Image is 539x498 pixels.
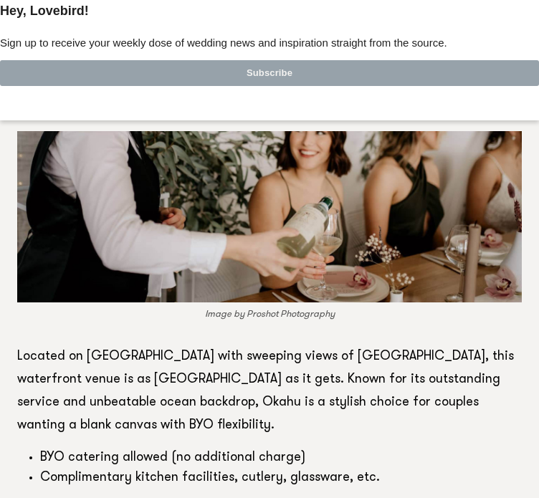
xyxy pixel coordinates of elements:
span: Hey, Lovebird! [16,167,114,183]
em: Image by Proshot Photography [205,310,335,319]
p: Located on [GEOGRAPHIC_DATA] with sweeping views of [GEOGRAPHIC_DATA], this waterfront venue is a... [17,345,522,437]
span: Sign up to receive your weekly dose of wedding news and inspiration straight from the source. [16,195,492,207]
li: Complimentary kitchen facilities, cutlery, glassware, etc. [40,469,522,489]
label: Email Address [16,224,523,241]
li: BYO catering allowed (no additional charge) [40,449,522,469]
